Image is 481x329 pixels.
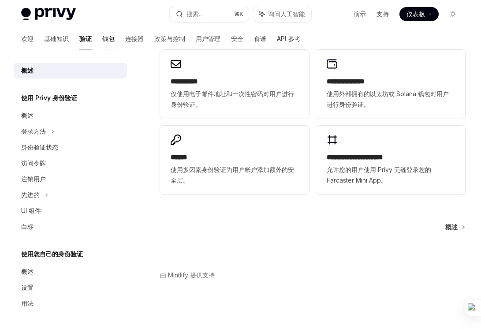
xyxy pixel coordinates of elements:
[170,6,249,22] button: 搜索...⌘K
[14,139,127,155] a: 身份验证状态
[21,127,46,135] font: 登录方法
[21,28,34,49] a: 欢迎
[160,271,215,280] a: 由 Mintlify 提供支持
[239,11,243,17] font: K
[14,108,127,123] a: 概述
[253,6,311,22] button: 询问人工智能
[44,28,69,49] a: 基础知识
[79,28,92,49] a: 验证
[171,166,294,184] font: 使用多因素身份验证为用户帐户添加额外的安全层。
[445,223,458,231] font: 概述
[399,7,439,21] a: 仪表板
[354,10,366,19] a: 演示
[14,155,127,171] a: 访问令牌
[14,295,127,311] a: 用法
[21,250,83,258] font: 使用您自己的身份验证
[21,94,77,101] font: 使用 Privy 身份验证
[14,63,127,79] a: 概述
[254,35,266,42] font: 食谱
[268,10,305,18] font: 询问人工智能
[445,223,464,232] a: 概述
[21,112,34,119] font: 概述
[196,35,220,42] font: 用户管理
[21,191,40,198] font: 先进的
[154,35,185,42] font: 政策与控制
[125,28,144,49] a: 连接器
[277,28,301,49] a: API 参考
[277,35,301,42] font: API 参考
[154,28,185,49] a: 政策与控制
[79,35,92,42] font: 验证
[14,171,127,187] a: 注销用户
[377,10,389,19] a: 支持
[186,10,203,18] font: 搜索...
[406,10,425,18] font: 仪表板
[21,8,76,20] img: 灯光标志
[14,280,127,295] a: 设置
[21,223,34,230] font: 白标
[21,35,34,42] font: 欢迎
[231,28,243,49] a: 安全
[21,67,34,74] font: 概述
[254,28,266,49] a: 食谱
[327,90,449,108] font: 使用外部拥有的以太坊或 Solana 钱包对用户进行身份验证。
[21,159,46,167] font: 访问令牌
[160,126,309,194] a: **** *使用多因素身份验证为用户帐户添加额外的安全层。
[125,35,144,42] font: 连接器
[44,35,69,42] font: 基础知识
[21,175,46,183] font: 注销用户
[21,284,34,291] font: 设置
[196,28,220,49] a: 用户管理
[102,28,115,49] a: 钱包
[354,10,366,18] font: 演示
[14,203,127,219] a: UI 组件
[14,219,127,235] a: 白标
[446,7,460,21] button: 切换暗模式
[234,11,239,17] font: ⌘
[102,35,115,42] font: 钱包
[231,35,243,42] font: 安全
[171,90,294,108] font: 仅使用电子邮件地址和一次性密码对用户进行身份验证。
[21,268,34,275] font: 概述
[14,264,127,280] a: 概述
[377,10,389,18] font: 支持
[21,299,34,307] font: 用法
[160,271,215,279] font: 由 Mintlify 提供支持
[21,207,41,214] font: UI 组件
[327,166,431,184] font: 允许您的用户使用 Privy 无缝登录您的 Farcaster Mini App。
[21,143,58,151] font: 身份验证状态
